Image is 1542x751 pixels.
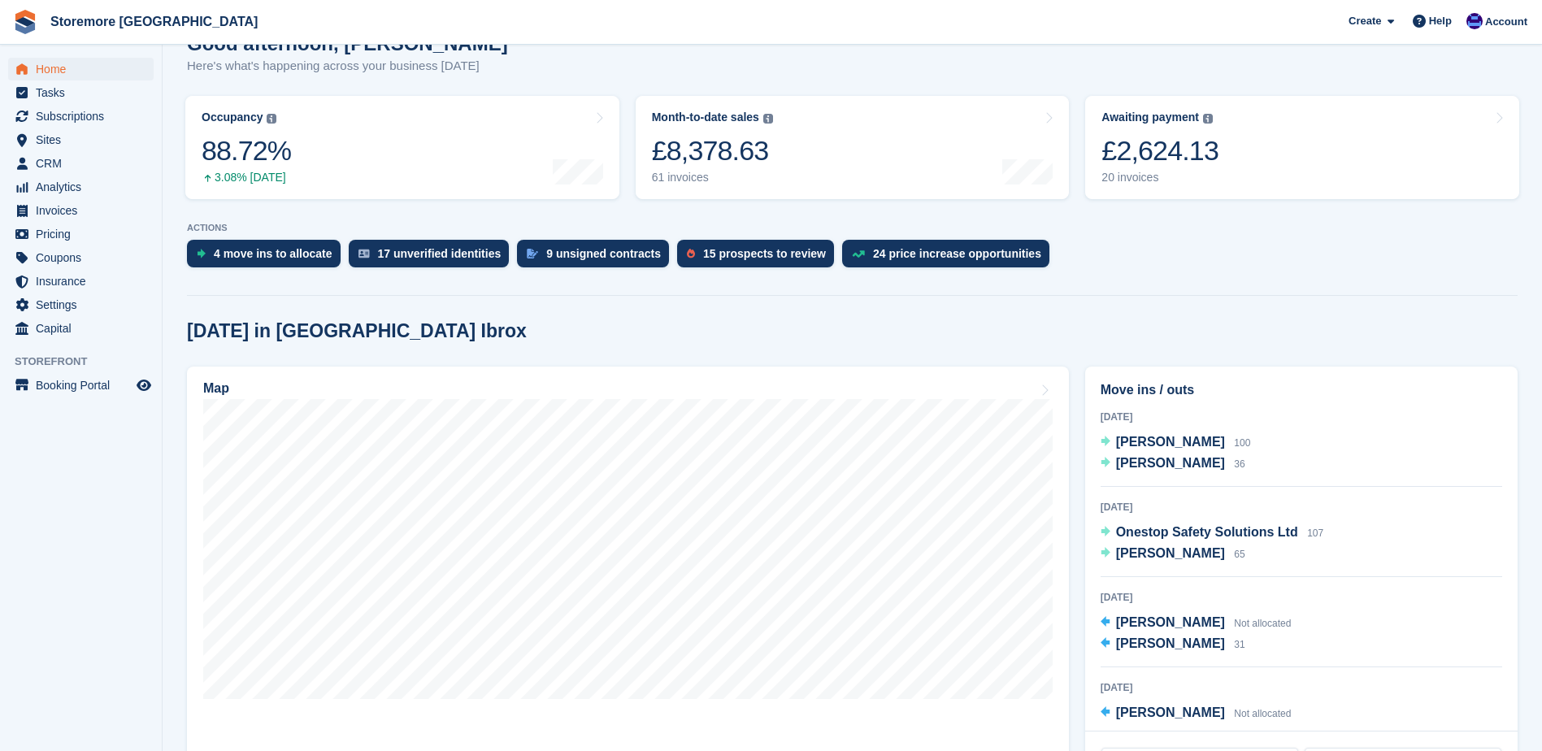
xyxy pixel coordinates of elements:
[873,247,1041,260] div: 24 price increase opportunities
[349,240,518,276] a: 17 unverified identities
[8,58,154,80] a: menu
[1234,458,1244,470] span: 36
[1234,549,1244,560] span: 65
[8,293,154,316] a: menu
[1116,525,1298,539] span: Onestop Safety Solutions Ltd
[197,249,206,258] img: move_ins_to_allocate_icon-fdf77a2bb77ea45bf5b3d319d69a93e2d87916cf1d5bf7949dd705db3b84f3ca.svg
[187,223,1518,233] p: ACTIONS
[1101,500,1502,514] div: [DATE]
[1101,111,1199,124] div: Awaiting payment
[214,247,332,260] div: 4 move ins to allocate
[187,240,349,276] a: 4 move ins to allocate
[36,270,133,293] span: Insurance
[13,10,37,34] img: stora-icon-8386f47178a22dfd0bd8f6a31ec36ba5ce8667c1dd55bd0f319d3a0aa187defe.svg
[546,247,661,260] div: 9 unsigned contracts
[1101,454,1245,475] a: [PERSON_NAME] 36
[8,128,154,151] a: menu
[1203,114,1213,124] img: icon-info-grey-7440780725fd019a000dd9b08b2336e03edf1995a4989e88bcd33f0948082b44.svg
[1101,410,1502,424] div: [DATE]
[44,8,264,35] a: Storemore [GEOGRAPHIC_DATA]
[1466,13,1483,29] img: Angela
[1101,634,1245,655] a: [PERSON_NAME] 31
[8,176,154,198] a: menu
[1116,546,1225,560] span: [PERSON_NAME]
[1116,456,1225,470] span: [PERSON_NAME]
[1234,708,1291,719] span: Not allocated
[187,57,508,76] p: Here's what's happening across your business [DATE]
[1101,523,1324,544] a: Onestop Safety Solutions Ltd 107
[8,223,154,245] a: menu
[8,81,154,104] a: menu
[36,152,133,175] span: CRM
[1429,13,1452,29] span: Help
[36,246,133,269] span: Coupons
[134,375,154,395] a: Preview store
[1101,613,1292,634] a: [PERSON_NAME] Not allocated
[187,320,527,342] h2: [DATE] in [GEOGRAPHIC_DATA] Ibrox
[1234,437,1250,449] span: 100
[36,105,133,128] span: Subscriptions
[1101,680,1502,695] div: [DATE]
[36,128,133,151] span: Sites
[8,152,154,175] a: menu
[15,354,162,370] span: Storefront
[36,374,133,397] span: Booking Portal
[36,293,133,316] span: Settings
[1101,380,1502,400] h2: Move ins / outs
[8,270,154,293] a: menu
[1234,618,1291,629] span: Not allocated
[203,381,229,396] h2: Map
[185,96,619,199] a: Occupancy 88.72% 3.08% [DATE]
[1085,96,1519,199] a: Awaiting payment £2,624.13 20 invoices
[852,250,865,258] img: price_increase_opportunities-93ffe204e8149a01c8c9dc8f82e8f89637d9d84a8eef4429ea346261dce0b2c0.svg
[36,199,133,222] span: Invoices
[1307,527,1323,539] span: 107
[1234,639,1244,650] span: 31
[687,249,695,258] img: prospect-51fa495bee0391a8d652442698ab0144808aea92771e9ea1ae160a38d050c398.svg
[36,81,133,104] span: Tasks
[202,111,263,124] div: Occupancy
[1101,432,1251,454] a: [PERSON_NAME] 100
[527,249,538,258] img: contract_signature_icon-13c848040528278c33f63329250d36e43548de30e8caae1d1a13099fd9432cc5.svg
[1101,544,1245,565] a: [PERSON_NAME] 65
[1101,590,1502,605] div: [DATE]
[8,317,154,340] a: menu
[36,58,133,80] span: Home
[378,247,502,260] div: 17 unverified identities
[8,246,154,269] a: menu
[8,105,154,128] a: menu
[36,223,133,245] span: Pricing
[36,317,133,340] span: Capital
[652,171,773,184] div: 61 invoices
[1101,703,1292,724] a: [PERSON_NAME] Not allocated
[652,111,759,124] div: Month-to-date sales
[636,96,1070,199] a: Month-to-date sales £8,378.63 61 invoices
[267,114,276,124] img: icon-info-grey-7440780725fd019a000dd9b08b2336e03edf1995a4989e88bcd33f0948082b44.svg
[1116,705,1225,719] span: [PERSON_NAME]
[1101,171,1218,184] div: 20 invoices
[358,249,370,258] img: verify_identity-adf6edd0f0f0b5bbfe63781bf79b02c33cf7c696d77639b501bdc392416b5a36.svg
[1116,435,1225,449] span: [PERSON_NAME]
[763,114,773,124] img: icon-info-grey-7440780725fd019a000dd9b08b2336e03edf1995a4989e88bcd33f0948082b44.svg
[202,134,291,167] div: 88.72%
[703,247,826,260] div: 15 prospects to review
[1349,13,1381,29] span: Create
[517,240,677,276] a: 9 unsigned contracts
[36,176,133,198] span: Analytics
[8,199,154,222] a: menu
[1101,134,1218,167] div: £2,624.13
[677,240,842,276] a: 15 prospects to review
[8,374,154,397] a: menu
[1485,14,1527,30] span: Account
[842,240,1058,276] a: 24 price increase opportunities
[1116,615,1225,629] span: [PERSON_NAME]
[202,171,291,184] div: 3.08% [DATE]
[1116,636,1225,650] span: [PERSON_NAME]
[652,134,773,167] div: £8,378.63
